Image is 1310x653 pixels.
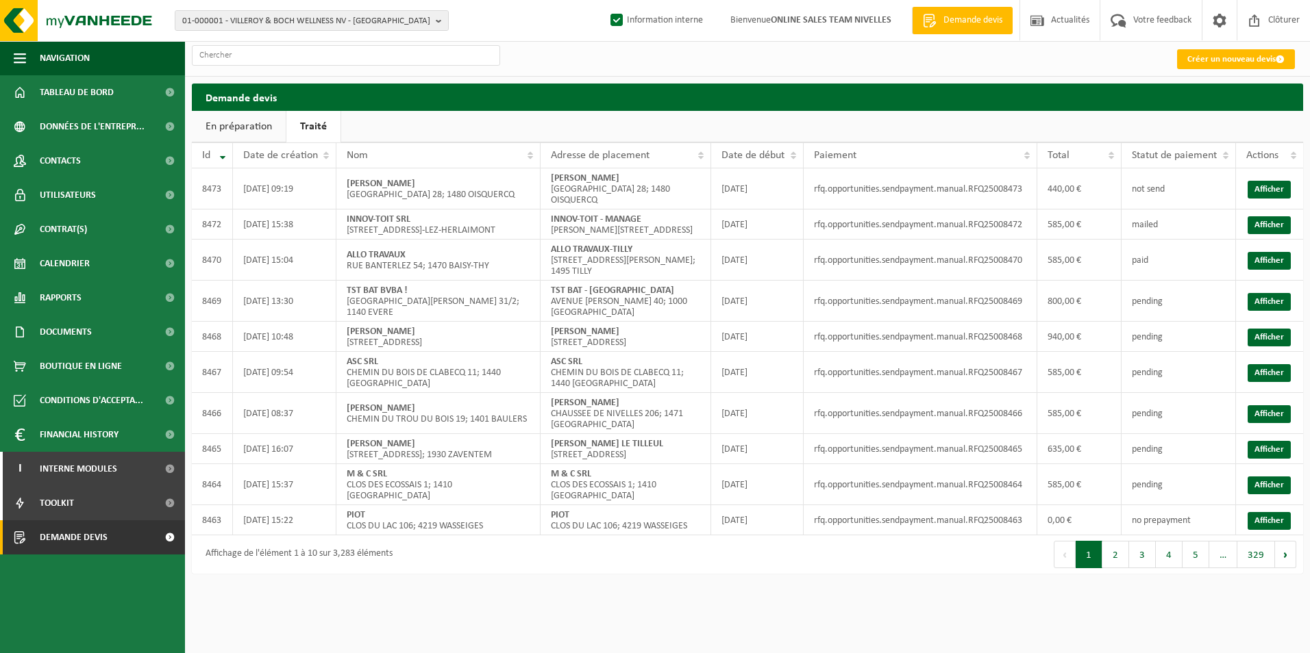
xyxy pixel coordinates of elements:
[1248,181,1291,199] a: Afficher
[551,398,619,408] strong: [PERSON_NAME]
[551,439,663,449] strong: [PERSON_NAME] LE TILLEUL
[608,10,703,31] label: Information interne
[1129,541,1156,568] button: 3
[175,10,449,31] button: 01-000001 - VILLEROY & BOCH WELLNESS NV - [GEOGRAPHIC_DATA]
[1132,184,1165,194] span: not send
[202,150,210,161] span: Id
[233,505,336,535] td: [DATE] 15:22
[711,240,804,281] td: [DATE]
[233,240,336,281] td: [DATE] 15:04
[1132,409,1163,419] span: pending
[1248,329,1291,346] a: Afficher
[1275,541,1296,568] button: Next
[1248,512,1291,530] a: Afficher
[804,464,1037,505] td: rfq.opportunities.sendpayment.manual.RFQ25008464
[347,469,387,479] strong: M & C SRL
[233,352,336,393] td: [DATE] 09:54
[286,111,341,142] a: Traité
[347,150,368,161] span: Nom
[804,322,1037,352] td: rfq.opportunities.sendpayment.manual.RFQ25008468
[182,11,430,31] span: 01-000001 - VILLEROY & BOCH WELLNESS NV - [GEOGRAPHIC_DATA]
[804,240,1037,281] td: rfq.opportunities.sendpayment.manual.RFQ25008470
[1248,293,1291,311] a: Afficher
[347,285,408,296] strong: TST BAT BVBA !
[711,281,804,322] td: [DATE]
[814,150,856,161] span: Paiement
[40,110,145,144] span: Données de l'entrepr...
[1132,480,1163,490] span: pending
[804,393,1037,434] td: rfq.opportunities.sendpayment.manual.RFQ25008466
[1037,393,1122,434] td: 585,00 €
[40,383,143,418] span: Conditions d'accepta...
[551,150,650,161] span: Adresse de placement
[40,75,114,110] span: Tableau de bord
[804,352,1037,393] td: rfq.opportunities.sendpayment.manual.RFQ25008467
[711,434,804,464] td: [DATE]
[1037,505,1122,535] td: 0,00 €
[1248,441,1291,459] a: Afficher
[243,150,318,161] span: Date de création
[711,352,804,393] td: [DATE]
[40,315,92,349] span: Documents
[40,41,90,75] span: Navigation
[551,214,641,225] strong: INNOV-TOIT - MANAGE
[1132,368,1163,378] span: pending
[1132,255,1148,266] span: paid
[541,505,711,535] td: CLOS DU LAC 106; 4219 WASSEIGES
[336,464,541,505] td: CLOS DES ECOSSAIS 1; 1410 [GEOGRAPHIC_DATA]
[1209,541,1237,568] span: …
[336,434,541,464] td: [STREET_ADDRESS]; 1930 ZAVENTEM
[551,173,619,183] strong: [PERSON_NAME]
[1037,281,1122,322] td: 800,00 €
[233,281,336,322] td: [DATE] 13:30
[192,281,233,322] td: 8469
[192,45,500,66] input: Chercher
[711,168,804,209] td: [DATE]
[40,520,108,554] span: Demande devis
[336,393,541,434] td: CHEMIN DU TROU DU BOIS 19; 1401 BAULERS
[192,464,233,505] td: 8464
[912,7,1013,34] a: Demande devis
[1076,541,1102,568] button: 1
[1132,444,1163,454] span: pending
[541,322,711,352] td: [STREET_ADDRESS]
[1048,150,1070,161] span: Total
[1037,352,1122,393] td: 585,00 €
[347,326,415,337] strong: [PERSON_NAME]
[40,281,82,315] span: Rapports
[233,209,336,240] td: [DATE] 15:38
[551,244,632,255] strong: ALLO TRAVAUX-TILLY
[711,393,804,434] td: [DATE]
[1132,220,1158,230] span: mailed
[40,486,74,520] span: Toolkit
[233,393,336,434] td: [DATE] 08:37
[14,452,26,486] span: I
[1248,405,1291,423] a: Afficher
[551,510,569,520] strong: PIOT
[1248,364,1291,382] a: Afficher
[804,168,1037,209] td: rfq.opportunities.sendpayment.manual.RFQ25008473
[1246,150,1278,161] span: Actions
[711,209,804,240] td: [DATE]
[551,326,619,337] strong: [PERSON_NAME]
[192,168,233,209] td: 8473
[336,505,541,535] td: CLOS DU LAC 106; 4219 WASSEIGES
[541,464,711,505] td: CLOS DES ECOSSAIS 1; 1410 [GEOGRAPHIC_DATA]
[347,357,378,367] strong: ASC SRL
[40,144,81,178] span: Contacts
[40,349,122,383] span: Boutique en ligne
[40,246,90,281] span: Calendrier
[711,322,804,352] td: [DATE]
[192,322,233,352] td: 8468
[347,250,406,260] strong: ALLO TRAVAUX
[192,352,233,393] td: 8467
[551,285,674,296] strong: TST BAT - [GEOGRAPHIC_DATA]
[347,403,415,413] strong: [PERSON_NAME]
[940,14,1006,27] span: Demande devis
[1037,168,1122,209] td: 440,00 €
[1132,296,1163,307] span: pending
[1177,49,1295,69] a: Créer un nouveau devis
[1102,541,1129,568] button: 2
[1037,209,1122,240] td: 585,00 €
[347,439,415,449] strong: [PERSON_NAME]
